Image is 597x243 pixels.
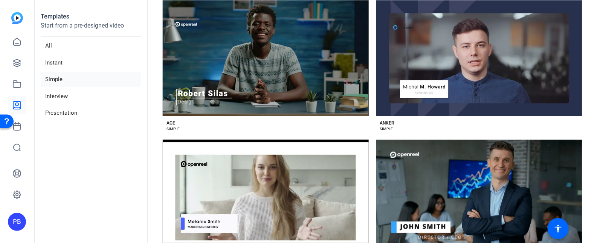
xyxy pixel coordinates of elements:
li: All [41,38,141,54]
img: blue-gradient.svg [11,12,23,24]
p: Start from a pre-designed video [41,21,141,37]
strong: Templates [41,13,69,20]
mat-icon: accessibility [554,224,563,233]
div: ACE [166,120,175,126]
div: SIMPLE [380,126,393,132]
div: PB [8,213,26,231]
button: Template image [163,0,369,116]
div: SIMPLE [166,126,180,132]
li: Simple [41,72,141,87]
div: ANKER [380,120,395,126]
li: Interview [41,89,141,104]
li: Instant [41,55,141,71]
li: Presentation [41,105,141,121]
button: Template image [376,0,582,116]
